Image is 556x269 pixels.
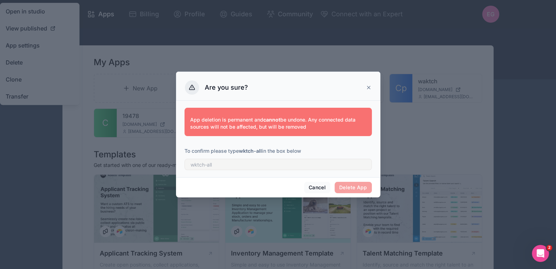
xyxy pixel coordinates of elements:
strong: cannot [263,117,280,123]
span: 2 [546,245,552,251]
strong: wktch-all [239,148,262,154]
iframe: Intercom live chat [532,245,549,262]
p: To confirm please type in the box below [185,147,372,155]
p: App deletion is permanent and be undone. Any connected data sources will not be affected, but wil... [190,116,366,130]
button: Cancel [304,182,330,193]
input: wktch-all [185,159,372,170]
h3: Are you sure? [205,83,248,92]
